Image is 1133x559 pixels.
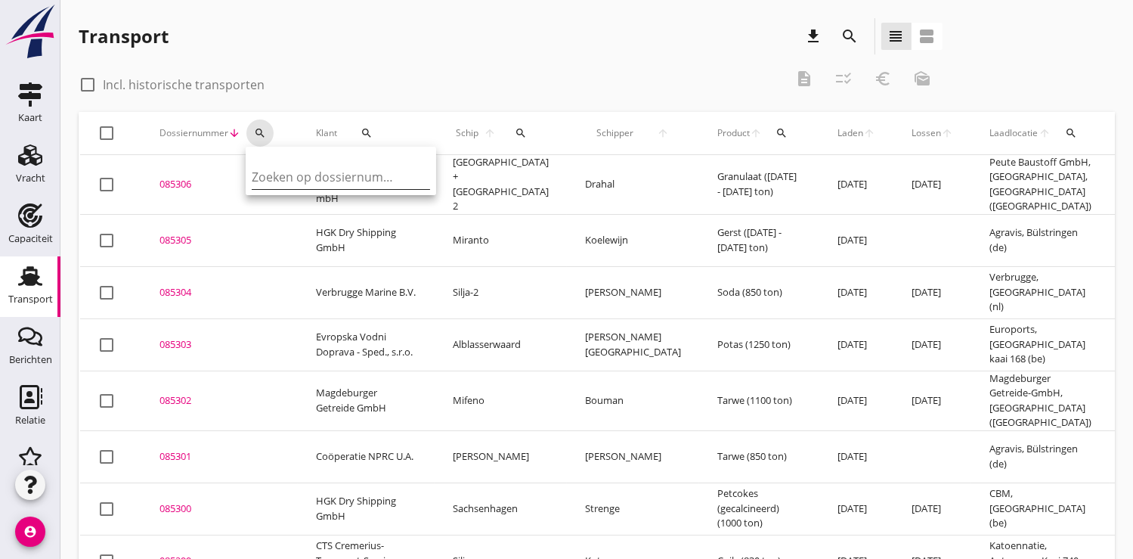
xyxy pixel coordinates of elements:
[567,318,699,371] td: [PERSON_NAME][GEOGRAPHIC_DATA]
[435,371,567,430] td: Mifeno
[893,371,971,430] td: [DATE]
[819,430,893,483] td: [DATE]
[699,483,819,535] td: Petcokes (gecalcineerd) (1000 ton)
[8,294,53,304] div: Transport
[298,371,435,430] td: Magdeburger Getreide GmbH
[893,318,971,371] td: [DATE]
[159,285,280,300] div: 085304
[912,126,941,140] span: Lossen
[893,266,971,318] td: [DATE]
[228,127,240,139] i: arrow_downward
[819,371,893,430] td: [DATE]
[435,318,567,371] td: Alblasserwaard
[1065,127,1077,139] i: search
[699,155,819,215] td: Granulaat ([DATE] - [DATE] ton)
[645,127,681,139] i: arrow_upward
[298,318,435,371] td: Evropska Vodni Doprava - Sped., s.r.o.
[298,483,435,535] td: HGK Dry Shipping GmbH
[699,371,819,430] td: Tarwe (1100 ton)
[819,483,893,535] td: [DATE]
[79,24,169,48] div: Transport
[159,126,228,140] span: Dossiernummer
[254,127,266,139] i: search
[887,27,905,45] i: view_headline
[819,266,893,318] td: [DATE]
[159,233,280,248] div: 085305
[863,127,875,139] i: arrow_upward
[717,126,750,140] span: Product
[699,430,819,483] td: Tarwe (850 ton)
[9,355,52,365] div: Berichten
[971,318,1110,371] td: Euroports, [GEOGRAPHIC_DATA] kaai 168 (be)
[841,27,859,45] i: search
[699,214,819,266] td: Gerst ([DATE] - [DATE] ton)
[361,127,373,139] i: search
[805,27,823,45] i: download
[971,155,1110,215] td: Peute Baustoff GmbH, [GEOGRAPHIC_DATA], [GEOGRAPHIC_DATA] ([GEOGRAPHIC_DATA])
[159,393,280,408] div: 085302
[15,415,45,425] div: Relatie
[971,266,1110,318] td: Verbrugge, [GEOGRAPHIC_DATA] (nl)
[893,155,971,215] td: [DATE]
[435,483,567,535] td: Sachsenhagen
[699,318,819,371] td: Potas (1250 ton)
[567,214,699,266] td: Koelewijn
[837,126,863,140] span: Laden
[8,234,53,244] div: Capaciteit
[159,502,280,517] div: 085300
[298,214,435,266] td: HGK Dry Shipping GmbH
[819,155,893,215] td: [DATE]
[819,318,893,371] td: [DATE]
[971,483,1110,535] td: CBM, [GEOGRAPHIC_DATA] (be)
[298,430,435,483] td: Coöperatie NPRC U.A.
[893,483,971,535] td: [DATE]
[1039,127,1051,139] i: arrow_upward
[15,517,45,547] i: account_circle
[567,155,699,215] td: Drahal
[775,127,788,139] i: search
[971,214,1110,266] td: Agravis, Bülstringen (de)
[316,115,416,151] div: Klant
[567,371,699,430] td: Bouman
[699,266,819,318] td: Soda (850 ton)
[567,483,699,535] td: Strenge
[971,430,1110,483] td: Agravis, Bülstringen (de)
[567,430,699,483] td: [PERSON_NAME]
[435,266,567,318] td: Silja-2
[481,127,498,139] i: arrow_upward
[989,126,1039,140] span: Laadlocatie
[159,177,280,192] div: 085306
[941,127,953,139] i: arrow_upward
[435,155,567,215] td: [GEOGRAPHIC_DATA] + [GEOGRAPHIC_DATA] 2
[298,266,435,318] td: Verbrugge Marine B.V.
[159,449,280,464] div: 085301
[453,126,481,140] span: Schip
[819,214,893,266] td: [DATE]
[435,214,567,266] td: Miranto
[103,77,265,92] label: Incl. historische transporten
[585,126,645,140] span: Schipper
[3,4,57,60] img: logo-small.a267ee39.svg
[515,127,527,139] i: search
[18,113,42,123] div: Kaart
[971,371,1110,430] td: Magdeburger Getreide-GmbH, [GEOGRAPHIC_DATA] ([GEOGRAPHIC_DATA])
[567,266,699,318] td: [PERSON_NAME]
[435,430,567,483] td: [PERSON_NAME]
[918,27,936,45] i: view_agenda
[252,165,409,189] input: Zoeken op dossiernummer...
[159,337,280,352] div: 085303
[16,173,45,183] div: Vracht
[750,127,762,139] i: arrow_upward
